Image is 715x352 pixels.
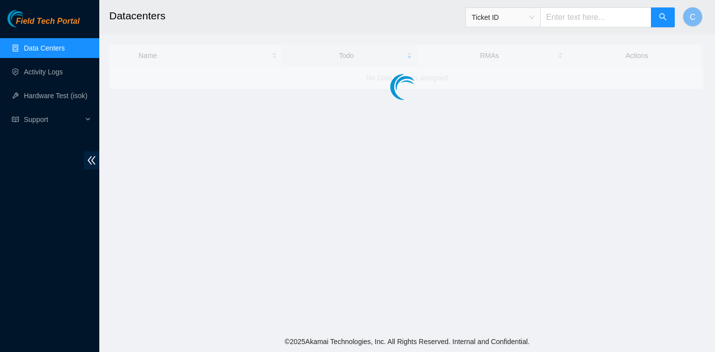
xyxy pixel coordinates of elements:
[16,17,79,26] span: Field Tech Portal
[651,7,675,27] button: search
[659,13,667,22] span: search
[683,7,703,27] button: C
[84,151,99,170] span: double-left
[24,92,87,100] a: Hardware Test (isok)
[24,110,82,129] span: Support
[7,10,50,27] img: Akamai Technologies
[24,68,63,76] a: Activity Logs
[12,116,19,123] span: read
[540,7,651,27] input: Enter text here...
[24,44,65,52] a: Data Centers
[690,11,696,23] span: C
[7,18,79,31] a: Akamai TechnologiesField Tech Portal
[472,10,534,25] span: Ticket ID
[99,331,715,352] footer: © 2025 Akamai Technologies, Inc. All Rights Reserved. Internal and Confidential.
